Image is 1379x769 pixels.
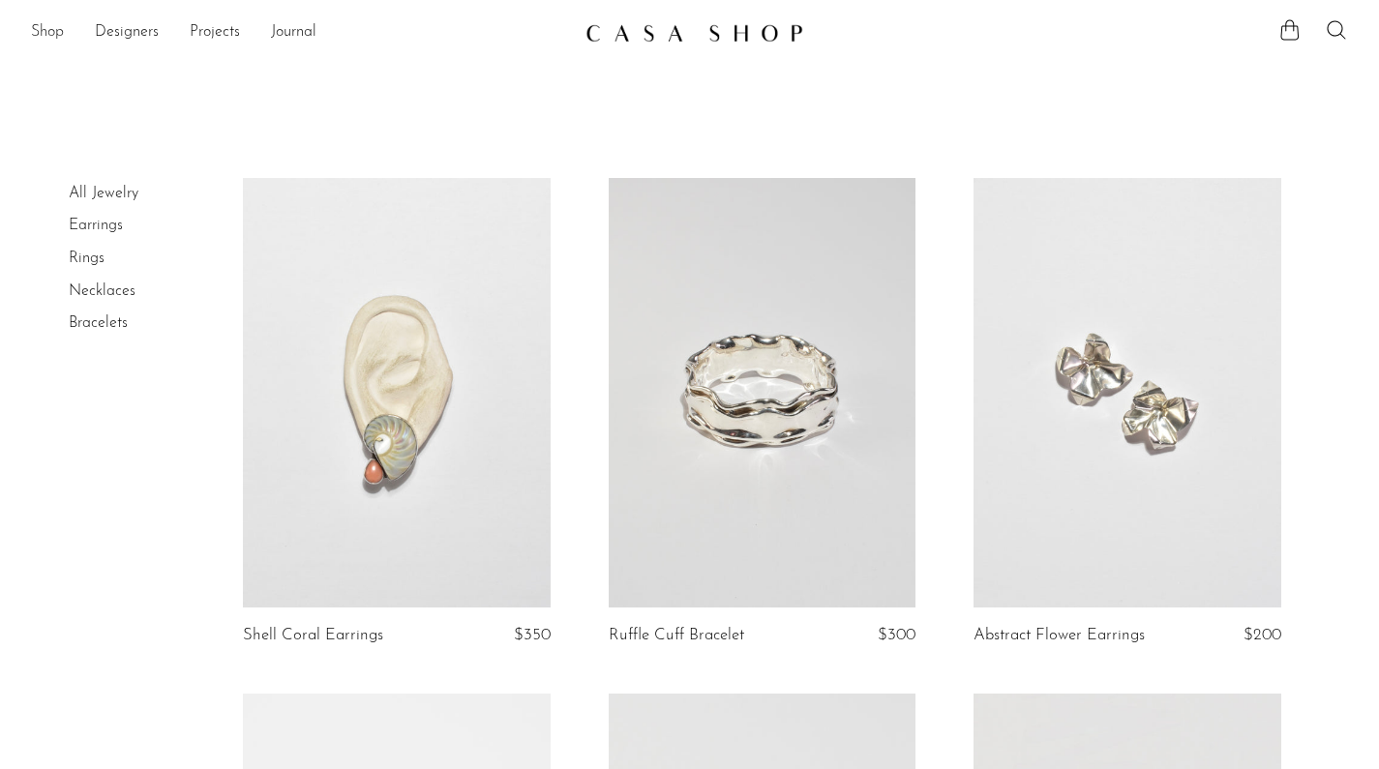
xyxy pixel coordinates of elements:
[69,186,138,201] a: All Jewelry
[31,16,570,49] ul: NEW HEADER MENU
[878,627,915,643] span: $300
[31,20,64,45] a: Shop
[69,315,128,331] a: Bracelets
[514,627,551,643] span: $350
[243,627,383,644] a: Shell Coral Earrings
[271,20,316,45] a: Journal
[609,627,744,644] a: Ruffle Cuff Bracelet
[69,283,135,299] a: Necklaces
[69,251,105,266] a: Rings
[31,16,570,49] nav: Desktop navigation
[95,20,159,45] a: Designers
[1244,627,1281,643] span: $200
[974,627,1145,644] a: Abstract Flower Earrings
[69,218,123,233] a: Earrings
[190,20,240,45] a: Projects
